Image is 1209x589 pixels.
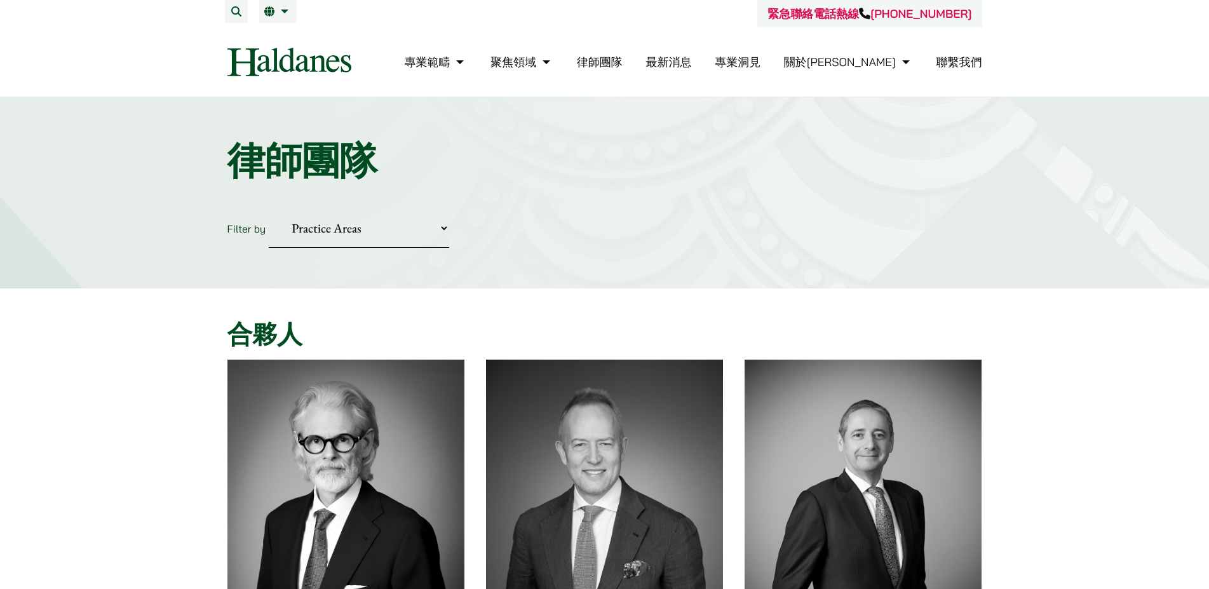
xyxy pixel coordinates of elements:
[645,55,691,69] a: 最新消息
[490,55,553,69] a: 聚焦領域
[715,55,760,69] a: 專業洞見
[577,55,623,69] a: 律師團隊
[404,55,467,69] a: 專業範疇
[936,55,982,69] a: 聯繫我們
[227,138,982,184] h1: 律師團隊
[227,222,266,235] label: Filter by
[784,55,913,69] a: 關於何敦
[227,48,351,76] img: Logo of Haldanes
[264,6,292,17] a: 繁
[227,319,982,349] h2: 合夥人
[767,6,971,21] a: 緊急聯絡電話熱線[PHONE_NUMBER]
